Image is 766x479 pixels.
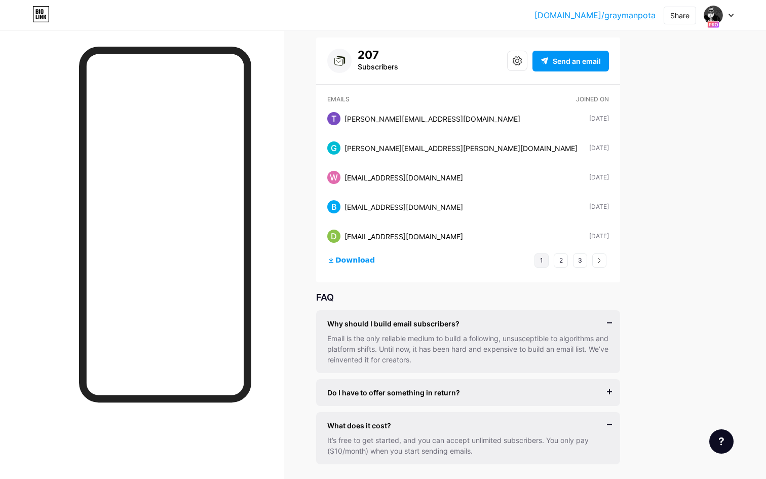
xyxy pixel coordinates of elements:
[327,95,553,104] div: Emails
[344,202,463,212] div: [EMAIL_ADDRESS][DOMAIN_NAME]
[589,232,609,241] div: [DATE]
[534,9,656,21] a: [DOMAIN_NAME]/graymanpota
[576,95,609,104] div: Joined on
[344,231,463,242] div: [EMAIL_ADDRESS][DOMAIN_NAME]
[327,200,340,213] div: B
[358,49,398,61] div: 207
[554,253,568,268] button: 2
[344,143,578,154] div: [PERSON_NAME][EMAIL_ADDRESS][PERSON_NAME][DOMAIN_NAME]
[534,253,549,268] button: 1
[327,171,340,184] div: W
[589,173,609,182] div: [DATE]
[327,141,340,155] div: G
[327,387,460,398] span: Do I have to offer something in return?
[327,420,391,431] span: What does it cost?
[327,333,609,365] div: Email is the only reliable medium to build a following, unsusceptible to algorithms and platform ...
[589,143,609,153] div: [DATE]
[327,435,609,456] div: It’s free to get started, and you can accept unlimited subscribers. You only pay ($10/month) when...
[335,256,375,265] span: Download
[358,61,398,73] div: Subscribers
[704,6,723,25] img: graymanpota
[327,230,340,243] div: D
[316,290,620,304] div: FAQ
[573,253,587,268] button: 3
[553,56,601,66] span: Send an email
[327,112,340,125] div: T
[670,10,690,21] div: Share
[344,172,463,183] div: [EMAIL_ADDRESS][DOMAIN_NAME]
[589,202,609,211] div: [DATE]
[589,114,609,123] div: [DATE]
[327,318,459,329] span: Why should I build email subscribers?
[344,114,520,124] div: [PERSON_NAME][EMAIL_ADDRESS][DOMAIN_NAME]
